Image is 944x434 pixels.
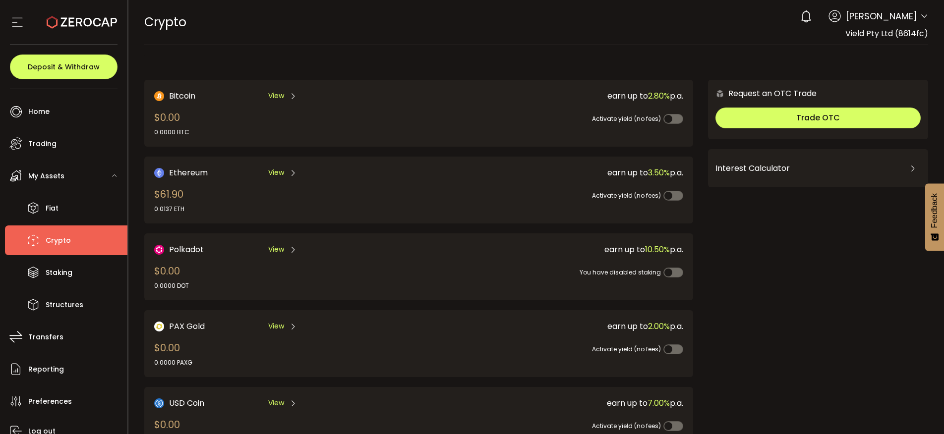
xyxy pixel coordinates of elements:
span: Fiat [46,201,59,216]
span: My Assets [28,169,64,183]
span: Crypto [144,13,186,31]
img: USD Coin [154,398,164,408]
div: earn up to p.a. [412,166,683,179]
span: Activate yield (no fees) [592,345,661,353]
img: 6nGpN7MZ9FLuBP83NiajKbTRY4UzlzQtBKtCrLLspmCkSvCZHBKvY3NxgQaT5JnOQREvtQ257bXeeSTueZfAPizblJ+Fe8JwA... [715,89,724,98]
div: 0.0000 BTC [154,128,189,137]
span: Feedback [930,193,939,228]
div: Interest Calculator [715,157,921,180]
div: earn up to p.a. [412,320,683,332]
span: Bitcoin [169,90,195,102]
span: Activate yield (no fees) [592,114,661,123]
span: Vield Pty Ltd (8614fc) [845,28,928,39]
span: [PERSON_NAME] [846,9,917,23]
img: PAX Gold [154,322,164,331]
img: DOT [154,245,164,255]
span: Trading [28,137,57,151]
div: $0.00 [154,110,189,137]
span: 2.80% [648,90,670,102]
div: earn up to p.a. [412,243,683,256]
span: View [268,167,284,178]
div: $0.00 [154,340,192,367]
span: 10.50% [645,244,670,255]
span: You have disabled staking [580,268,661,276]
span: Activate yield (no fees) [592,191,661,200]
span: Trade OTC [796,112,840,123]
span: 3.50% [648,167,670,178]
span: Ethereum [169,166,208,179]
span: 7.00% [648,397,670,409]
iframe: Chat Widget [894,386,944,434]
span: 2.00% [648,321,670,332]
button: Deposit & Withdraw [10,54,118,79]
button: Feedback - Show survey [925,183,944,251]
span: Structures [46,298,83,312]
span: Activate yield (no fees) [592,422,661,430]
span: View [268,244,284,255]
span: Reporting [28,362,64,377]
div: 0.0000 DOT [154,281,189,290]
span: Home [28,105,50,119]
div: earn up to p.a. [412,397,683,409]
span: Deposit & Withdraw [28,63,100,70]
span: View [268,321,284,331]
span: Polkadot [169,243,204,256]
div: $61.90 [154,187,184,214]
span: Preferences [28,394,72,409]
span: PAX Gold [169,320,205,332]
span: Transfers [28,330,63,344]
div: 0.0000 PAXG [154,358,192,367]
span: View [268,398,284,408]
button: Trade OTC [715,108,921,128]
img: Ethereum [154,168,164,178]
div: earn up to p.a. [412,90,683,102]
div: $0.00 [154,264,189,290]
span: USD Coin [169,397,204,409]
div: 0.0137 ETH [154,205,184,214]
span: View [268,91,284,101]
span: Staking [46,266,72,280]
div: Request an OTC Trade [708,87,817,100]
span: Crypto [46,233,71,248]
img: Bitcoin [154,91,164,101]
